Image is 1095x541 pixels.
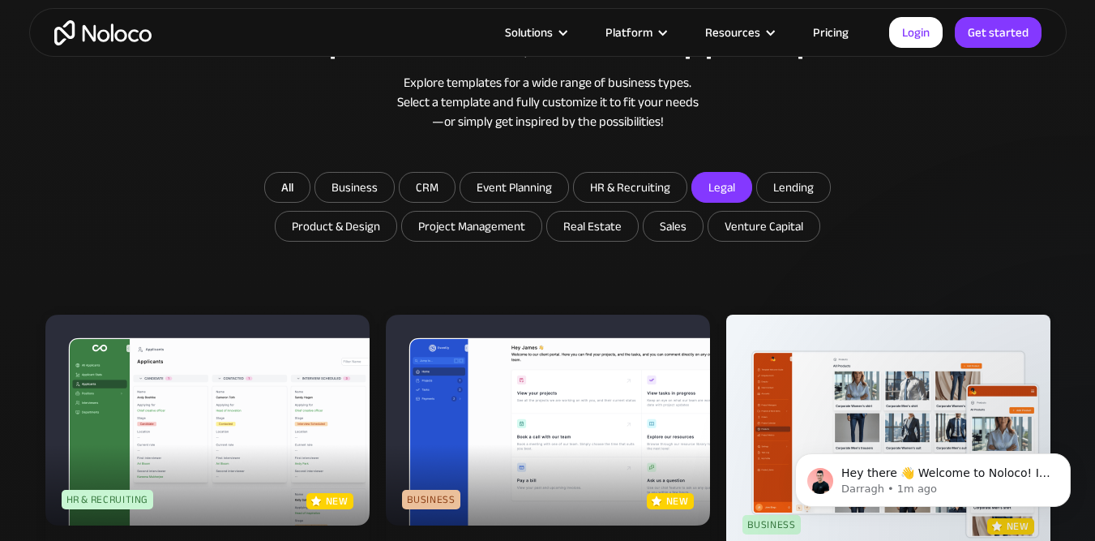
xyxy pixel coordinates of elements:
[402,490,460,509] div: Business
[62,490,154,509] div: HR & Recruiting
[485,22,585,43] div: Solutions
[326,493,349,509] p: new
[45,73,1050,131] div: Explore templates for a wide range of business types. Select a template and fully customize it to...
[605,22,652,43] div: Platform
[54,20,152,45] a: home
[955,17,1042,48] a: Get started
[264,172,310,203] a: All
[224,172,872,246] form: Email Form
[585,22,685,43] div: Platform
[771,419,1095,533] iframe: Intercom notifications message
[889,17,943,48] a: Login
[793,22,869,43] a: Pricing
[1007,518,1029,535] p: new
[705,22,760,43] div: Resources
[666,493,689,509] p: new
[685,22,793,43] div: Resources
[505,22,553,43] div: Solutions
[742,515,801,535] div: Business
